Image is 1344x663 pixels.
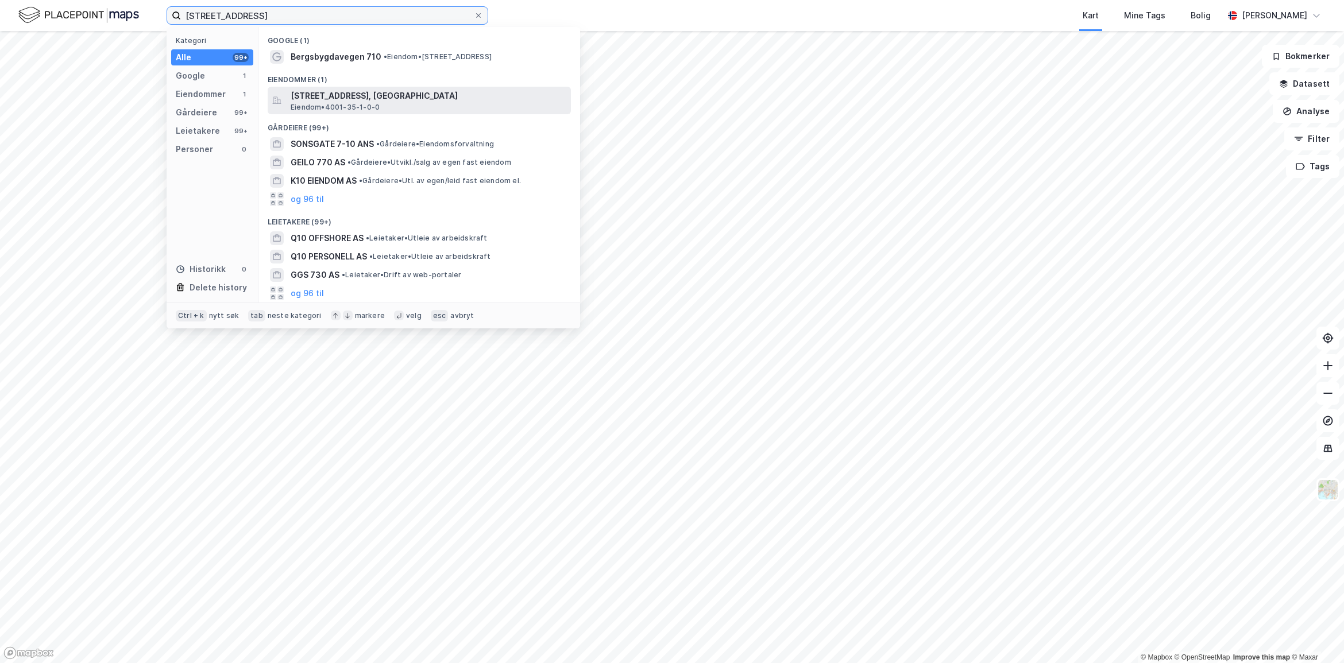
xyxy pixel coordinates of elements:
[233,108,249,117] div: 99+
[366,234,369,242] span: •
[1262,45,1339,68] button: Bokmerker
[258,114,580,135] div: Gårdeiere (99+)
[233,126,249,135] div: 99+
[3,646,54,660] a: Mapbox homepage
[1269,72,1339,95] button: Datasett
[18,5,139,25] img: logo.f888ab2527a4732fd821a326f86c7f29.svg
[291,50,381,64] span: Bergsbygdavegen 710
[376,139,380,148] span: •
[1287,608,1344,663] div: Kontrollprogram for chat
[342,270,461,280] span: Leietaker • Drift av web-portaler
[258,66,580,87] div: Eiendommer (1)
[406,311,422,320] div: velg
[209,311,240,320] div: nytt søk
[359,176,362,185] span: •
[291,174,357,188] span: K10 EIENDOM AS
[258,27,580,48] div: Google (1)
[176,106,217,119] div: Gårdeiere
[240,71,249,80] div: 1
[366,234,488,243] span: Leietaker • Utleie av arbeidskraft
[176,51,191,64] div: Alle
[291,89,566,103] span: [STREET_ADDRESS], [GEOGRAPHIC_DATA]
[369,252,373,261] span: •
[190,281,247,294] div: Delete history
[291,250,367,263] span: Q10 PERSONELL AS
[240,145,249,154] div: 0
[268,311,322,320] div: neste kategori
[1286,155,1339,178] button: Tags
[1191,9,1211,22] div: Bolig
[1242,9,1307,22] div: [PERSON_NAME]
[240,265,249,274] div: 0
[181,7,474,24] input: Søk på adresse, matrikkel, gårdeiere, leietakere eller personer
[176,87,226,101] div: Eiendommer
[248,310,265,321] div: tab
[1273,100,1339,123] button: Analyse
[376,139,494,149] span: Gårdeiere • Eiendomsforvaltning
[359,176,521,185] span: Gårdeiere • Utl. av egen/leid fast eiendom el.
[1141,653,1172,661] a: Mapbox
[233,53,249,62] div: 99+
[347,158,351,166] span: •
[1284,127,1339,150] button: Filter
[431,310,449,321] div: esc
[1175,653,1230,661] a: OpenStreetMap
[258,208,580,229] div: Leietakere (99+)
[291,231,364,245] span: Q10 OFFSHORE AS
[291,286,324,300] button: og 96 til
[1287,608,1344,663] iframe: Chat Widget
[1317,479,1339,501] img: Z
[384,52,492,61] span: Eiendom • [STREET_ADDRESS]
[342,270,345,279] span: •
[176,142,213,156] div: Personer
[291,192,324,206] button: og 96 til
[1124,9,1165,22] div: Mine Tags
[291,103,380,112] span: Eiendom • 4001-35-1-0-0
[176,69,205,83] div: Google
[176,310,207,321] div: Ctrl + k
[240,90,249,99] div: 1
[1233,653,1290,661] a: Improve this map
[347,158,511,167] span: Gårdeiere • Utvikl./salg av egen fast eiendom
[291,156,345,169] span: GEILO 770 AS
[384,52,387,61] span: •
[291,268,339,282] span: GGS 730 AS
[176,36,253,45] div: Kategori
[450,311,474,320] div: avbryt
[1083,9,1099,22] div: Kart
[176,262,226,276] div: Historikk
[291,137,374,151] span: SONSGATE 7-10 ANS
[176,124,220,138] div: Leietakere
[355,311,385,320] div: markere
[369,252,491,261] span: Leietaker • Utleie av arbeidskraft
